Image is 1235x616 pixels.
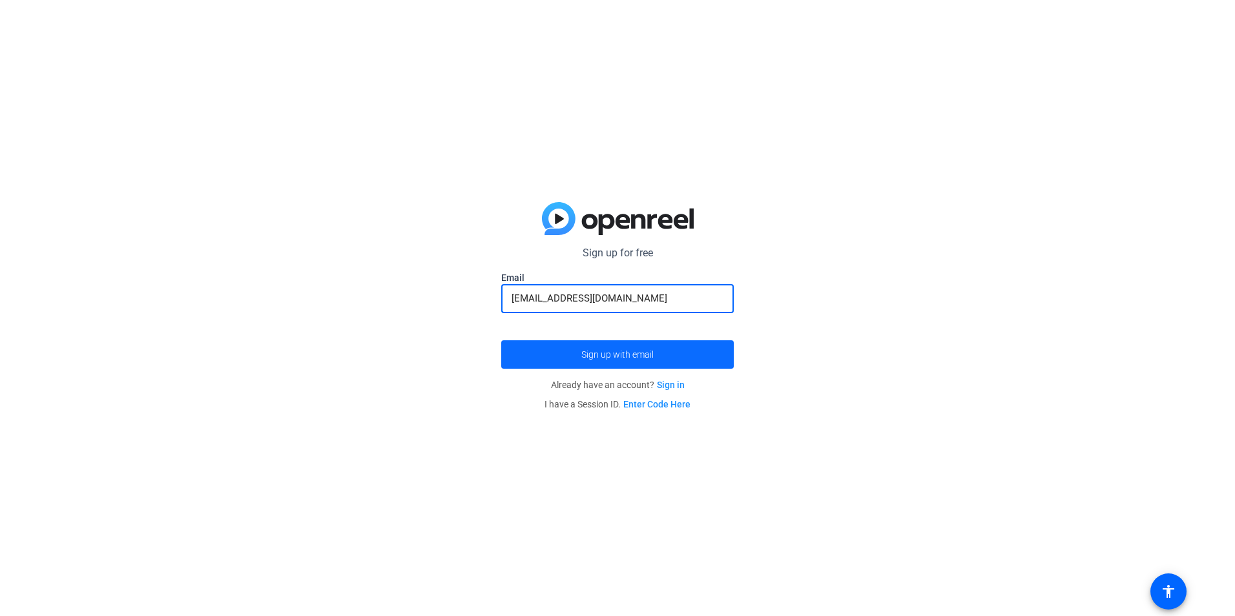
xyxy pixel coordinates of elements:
mat-icon: accessibility [1161,584,1176,599]
a: Sign in [657,380,685,390]
button: Sign up with email [501,340,734,369]
input: Enter Email Address [512,291,723,306]
span: I have a Session ID. [545,399,690,409]
span: Already have an account? [551,380,685,390]
a: Enter Code Here [623,399,690,409]
p: Sign up for free [501,245,734,261]
label: Email [501,271,734,284]
img: blue-gradient.svg [542,202,694,236]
